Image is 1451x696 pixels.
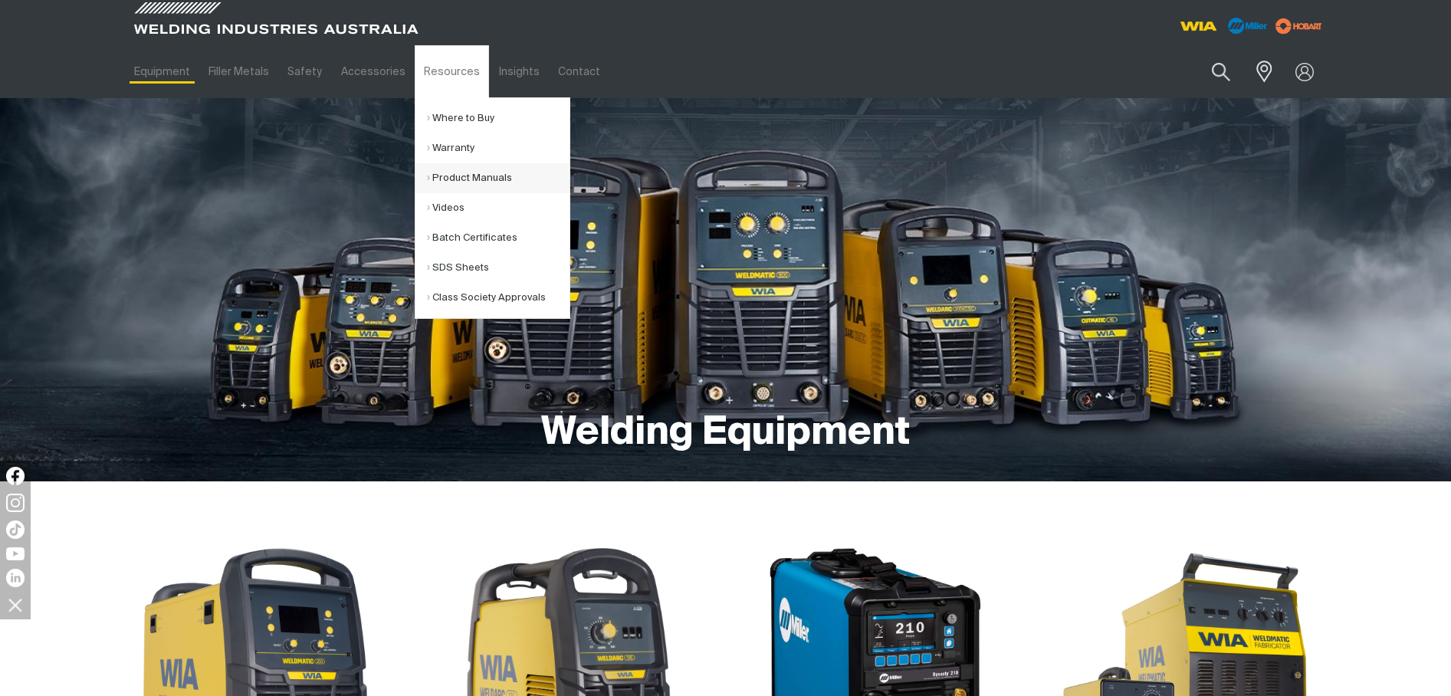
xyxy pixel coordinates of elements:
[427,163,570,193] a: Product Manuals
[427,283,570,313] a: Class Society Approvals
[415,97,570,319] ul: Resources Submenu
[1271,15,1327,38] img: miller
[427,193,570,223] a: Videos
[6,547,25,560] img: YouTube
[415,45,489,98] a: Resources
[549,45,609,98] a: Contact
[6,569,25,587] img: LinkedIn
[125,45,199,98] a: Equipment
[1195,54,1247,90] button: Search products
[6,520,25,539] img: TikTok
[489,45,548,98] a: Insights
[427,133,570,163] a: Warranty
[427,253,570,283] a: SDS Sheets
[125,45,1026,98] nav: Main
[1175,54,1246,90] input: Product name or item number...
[6,467,25,485] img: Facebook
[541,409,910,458] h1: Welding Equipment
[278,45,331,98] a: Safety
[2,592,28,618] img: hide socials
[332,45,415,98] a: Accessories
[427,103,570,133] a: Where to Buy
[427,223,570,253] a: Batch Certificates
[199,45,278,98] a: Filler Metals
[6,494,25,512] img: Instagram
